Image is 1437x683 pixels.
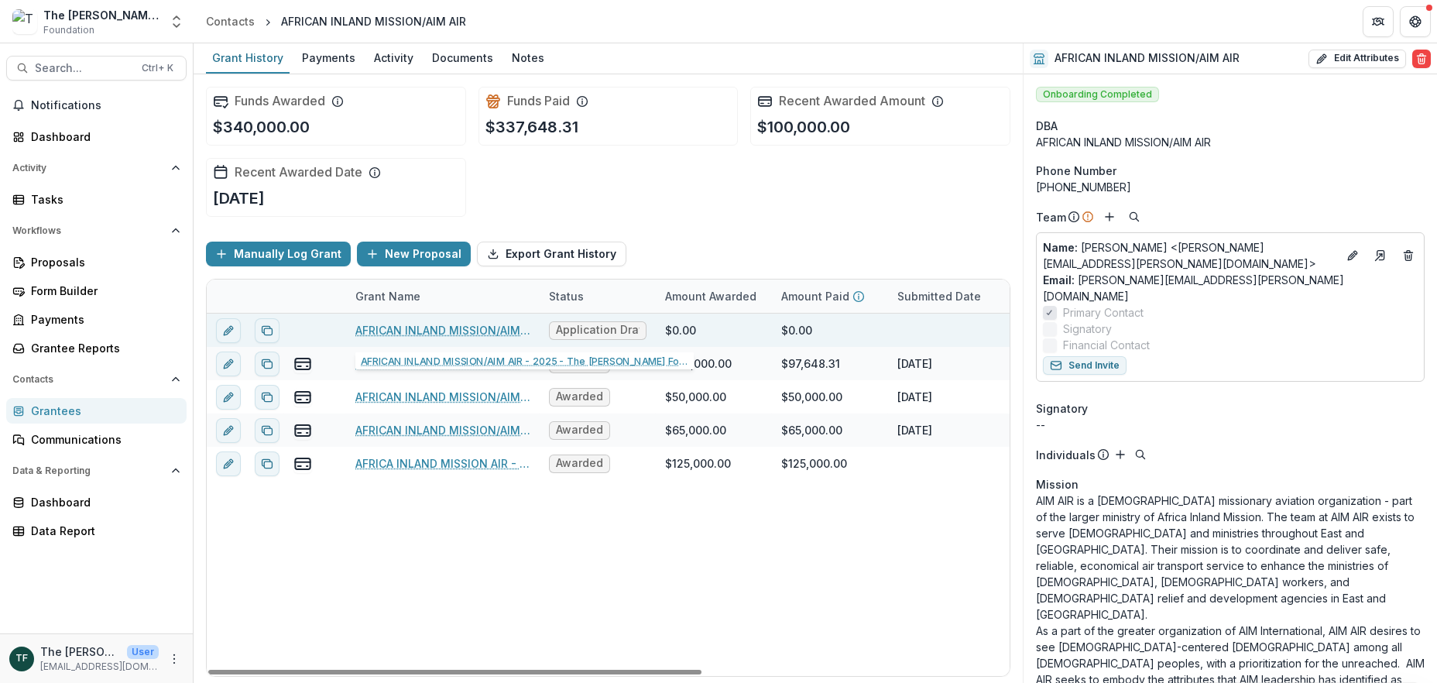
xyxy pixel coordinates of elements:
[213,115,310,139] p: $340,000.00
[888,280,1004,313] div: Submitted Date
[1063,304,1144,321] span: Primary Contact
[206,13,255,29] div: Contacts
[1004,280,1120,313] div: Award Date
[1125,208,1144,226] button: Search
[255,352,280,376] button: Duplicate proposal
[781,389,842,405] div: $50,000.00
[1400,6,1431,37] button: Get Help
[485,115,578,139] p: $337,648.31
[31,283,174,299] div: Form Builder
[1063,337,1150,353] span: Financial Contact
[216,318,241,343] button: edit
[293,355,312,373] button: view-payments
[1412,50,1431,68] button: Delete
[293,388,312,407] button: view-payments
[1308,50,1406,68] button: Edit Attributes
[235,165,362,180] h2: Recent Awarded Date
[368,43,420,74] a: Activity
[6,307,187,332] a: Payments
[6,427,187,452] a: Communications
[665,355,732,372] div: $100,000.00
[665,422,726,438] div: $65,000.00
[888,288,990,304] div: Submitted Date
[1399,246,1418,265] button: Deletes
[781,422,842,438] div: $65,000.00
[1368,243,1393,268] a: Go to contact
[293,455,312,473] button: view-payments
[35,62,132,75] span: Search...
[6,187,187,212] a: Tasks
[665,389,726,405] div: $50,000.00
[357,242,471,266] button: New Proposal
[556,357,603,370] span: Awarded
[897,422,932,438] div: [DATE]
[6,93,187,118] button: Notifications
[781,288,849,304] p: Amount Paid
[296,43,362,74] a: Payments
[1043,356,1127,375] button: Send Invite
[1036,163,1116,179] span: Phone Number
[43,23,94,37] span: Foundation
[206,43,290,74] a: Grant History
[255,451,280,476] button: Duplicate proposal
[31,254,174,270] div: Proposals
[1363,6,1394,37] button: Partners
[556,390,603,403] span: Awarded
[897,355,932,372] div: [DATE]
[779,94,925,108] h2: Recent Awarded Amount
[540,280,656,313] div: Status
[213,187,265,210] p: [DATE]
[216,385,241,410] button: edit
[216,418,241,443] button: edit
[31,129,174,145] div: Dashboard
[757,115,850,139] p: $100,000.00
[165,650,183,668] button: More
[31,523,174,539] div: Data Report
[6,398,187,424] a: Grantees
[1036,400,1088,417] span: Signatory
[556,457,603,470] span: Awarded
[368,46,420,69] div: Activity
[1036,134,1425,150] div: AFRICAN INLAND MISSION/AIM AIR
[6,458,187,483] button: Open Data & Reporting
[15,654,28,664] div: The Bolick Foundation
[556,424,603,437] span: Awarded
[31,403,174,419] div: Grantees
[355,422,530,438] a: AFRICAN INLAND MISSION/AIM AIR - 2023 - The [PERSON_NAME] Foundation Grant Proposal Application
[656,280,772,313] div: Amount Awarded
[6,56,187,81] button: Search...
[772,280,888,313] div: Amount Paid
[540,288,593,304] div: Status
[206,46,290,69] div: Grant History
[1043,273,1075,287] span: Email:
[1043,241,1078,254] span: Name :
[255,318,280,343] button: Duplicate proposal
[1043,239,1337,272] a: Name: [PERSON_NAME] <[PERSON_NAME][EMAIL_ADDRESS][PERSON_NAME][DOMAIN_NAME]>
[1036,209,1066,225] p: Team
[1343,246,1362,265] button: Edit
[426,46,499,69] div: Documents
[31,431,174,448] div: Communications
[1043,272,1418,304] a: Email: [PERSON_NAME][EMAIL_ADDRESS][PERSON_NAME][DOMAIN_NAME]
[6,518,187,544] a: Data Report
[40,644,121,660] p: The [PERSON_NAME] Foundation
[355,322,530,338] a: AFRICAN INLAND MISSION/AIM AIR - 2025 - The [PERSON_NAME] Foundation Grant Proposal Application
[40,660,159,674] p: [EMAIL_ADDRESS][DOMAIN_NAME]
[200,10,472,33] nav: breadcrumb
[656,288,766,304] div: Amount Awarded
[1043,239,1337,272] p: [PERSON_NAME] <[PERSON_NAME][EMAIL_ADDRESS][PERSON_NAME][DOMAIN_NAME]>
[1036,179,1425,195] div: [PHONE_NUMBER]
[6,489,187,515] a: Dashboard
[781,322,812,338] div: $0.00
[1100,208,1119,226] button: Add
[506,46,550,69] div: Notes
[281,13,466,29] div: AFRICAN INLAND MISSION/AIM AIR
[1131,445,1150,464] button: Search
[255,418,280,443] button: Duplicate proposal
[477,242,626,266] button: Export Grant History
[897,389,932,405] div: [DATE]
